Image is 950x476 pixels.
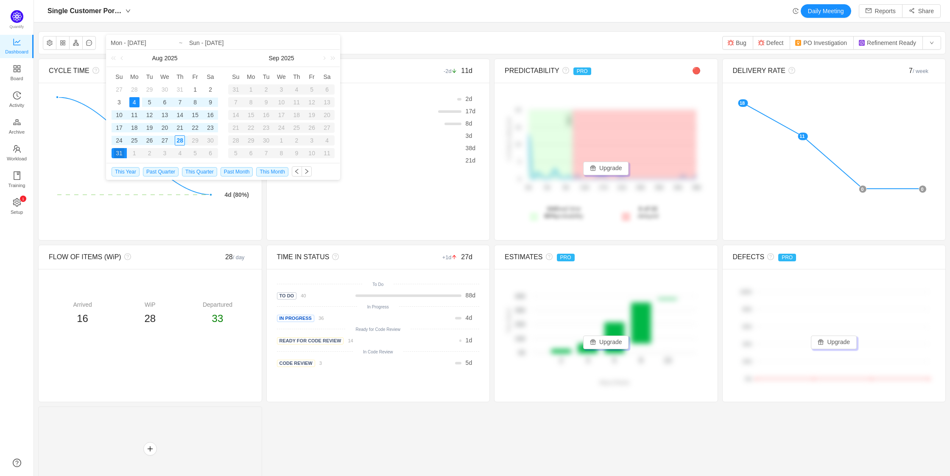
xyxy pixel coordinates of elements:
div: 17 [114,123,124,133]
span: 2 [466,95,469,102]
span: Workload [7,150,27,167]
img: 14501 [795,39,802,46]
span: Th [289,73,304,81]
span: d [466,132,472,139]
div: 30 [259,135,274,146]
div: 4 [289,84,304,95]
div: 3 [114,97,124,107]
th: Wed [157,70,173,83]
td: July 27, 2025 [112,83,127,96]
div: 6 [203,148,218,158]
div: 23 [259,123,274,133]
span: 3 [466,132,469,139]
div: 30 [159,84,170,95]
div: 11 [319,148,335,158]
td: July 30, 2025 [157,83,173,96]
span: Past Quarter [143,167,179,176]
td: August 10, 2025 [112,109,127,121]
i: icon: gold [13,118,21,126]
div: 2 [205,84,215,95]
td: September 6, 2025 [319,83,335,96]
td: August 7, 2025 [172,96,187,109]
td: August 28, 2025 [172,134,187,147]
td: October 9, 2025 [289,147,304,160]
a: 40 [296,292,306,299]
div: 5 [187,148,203,158]
th: Sat [203,70,218,83]
th: Sun [112,70,127,83]
td: September 10, 2025 [274,96,289,109]
small: 14 [348,338,353,343]
td: August 27, 2025 [157,134,173,147]
th: Tue [142,70,157,83]
td: September 23, 2025 [259,121,274,134]
div: 9 [259,97,274,107]
div: 10 [274,97,289,107]
th: Sat [319,70,335,83]
div: 14 [175,110,185,120]
td: August 21, 2025 [172,121,187,134]
div: 11 [289,97,304,107]
td: September 4, 2025 [289,83,304,96]
div: 12 [304,97,319,107]
span: d [466,145,475,151]
span: d [466,157,475,164]
span: CYCLE TIME [49,67,89,74]
div: 7 [228,97,243,107]
div: 28 [228,135,243,146]
span: Training [8,177,25,194]
td: September 1, 2025 [127,147,142,160]
button: Defect [753,36,790,50]
span: Past Month [221,167,253,176]
i: icon: history [13,91,21,100]
input: End date [189,38,335,48]
td: September 15, 2025 [243,109,259,121]
button: PO Investigation [790,36,854,50]
td: October 1, 2025 [274,134,289,147]
td: August 18, 2025 [127,121,142,134]
button: Refinement Ready [853,36,923,50]
img: 11603 [727,39,734,46]
span: Dashboard [5,43,28,60]
td: September 12, 2025 [304,96,319,109]
a: 36 [314,314,324,321]
div: 20 [319,110,335,120]
button: icon: mailReports [859,4,902,18]
div: 29 [187,135,203,146]
td: September 5, 2025 [187,147,203,160]
td: September 29, 2025 [243,134,259,147]
i: icon: question-circle [785,67,795,74]
td: August 25, 2025 [127,134,142,147]
span: Board [11,70,23,87]
a: 14 [344,337,353,344]
button: icon: plus [143,442,157,456]
span: Sa [203,73,218,81]
div: 6 [243,148,259,158]
div: PREDICTABILITY [505,66,657,76]
th: Tue [259,70,274,83]
td: October 3, 2025 [304,134,319,147]
td: September 30, 2025 [259,134,274,147]
td: September 6, 2025 [203,147,218,160]
a: Dashboard [13,38,21,55]
td: September 26, 2025 [304,121,319,134]
div: 15 [243,110,259,120]
td: August 14, 2025 [172,109,187,121]
a: Workload [13,145,21,162]
td: September 13, 2025 [319,96,335,109]
td: August 13, 2025 [157,109,173,121]
div: 14 [228,110,243,120]
div: 3 [157,148,173,158]
td: September 7, 2025 [228,96,243,109]
th: Sun [228,70,243,83]
td: September 17, 2025 [274,109,289,121]
i: icon: history [793,8,799,14]
td: August 30, 2025 [203,134,218,147]
span: Fr [187,73,203,81]
div: 31 [175,84,185,95]
span: 21 [466,157,472,164]
div: 28 [175,135,185,146]
i: icon: team [13,145,21,153]
button: Bug [722,36,753,50]
div: 16 [205,110,215,120]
